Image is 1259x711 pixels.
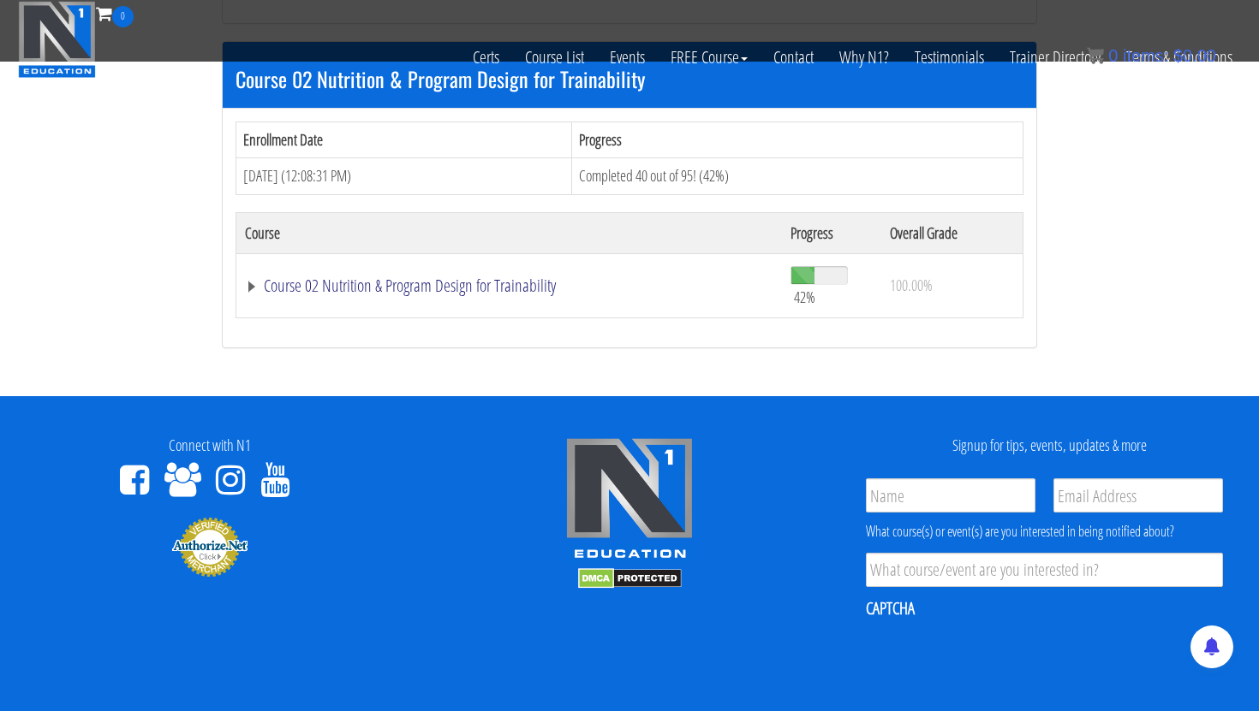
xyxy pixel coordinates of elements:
[902,27,997,87] a: Testimonials
[236,158,572,195] td: [DATE] (12:08:31 PM)
[460,27,512,87] a: Certs
[881,212,1023,253] th: Overall Grade
[866,597,915,619] label: CAPTCHA
[171,516,248,578] img: Authorize.Net Merchant - Click to Verify
[866,478,1035,513] input: Name
[18,1,96,78] img: n1-education
[658,27,761,87] a: FREE Course
[1087,47,1104,64] img: icon11.png
[1108,46,1118,65] span: 0
[997,27,1113,87] a: Trainer Directory
[782,212,881,253] th: Progress
[236,212,782,253] th: Course
[1173,46,1216,65] bdi: 0.00
[236,121,572,158] th: Enrollment Date
[512,27,597,87] a: Course List
[761,27,826,87] a: Contact
[866,631,1126,697] iframe: reCAPTCHA
[794,287,815,306] span: 42%
[112,6,134,27] span: 0
[236,68,1023,90] h3: Course 02 Nutrition & Program Design for Trainability
[245,277,773,294] a: Course 02 Nutrition & Program Design for Trainability
[13,437,407,454] h4: Connect with N1
[565,437,694,564] img: n1-edu-logo
[96,2,134,25] a: 0
[1087,46,1216,65] a: 0 items: $0.00
[572,158,1023,195] td: Completed 40 out of 95! (42%)
[597,27,658,87] a: Events
[866,553,1223,587] input: What course/event are you interested in?
[1053,478,1223,513] input: Email Address
[1113,27,1245,87] a: Terms & Conditions
[578,568,682,589] img: DMCA.com Protection Status
[826,27,902,87] a: Why N1?
[852,437,1246,454] h4: Signup for tips, events, updates & more
[572,121,1023,158] th: Progress
[866,521,1223,542] div: What course(s) or event(s) are you interested in being notified about?
[881,253,1023,317] td: 100.00%
[1123,46,1168,65] span: items:
[1173,46,1183,65] span: $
